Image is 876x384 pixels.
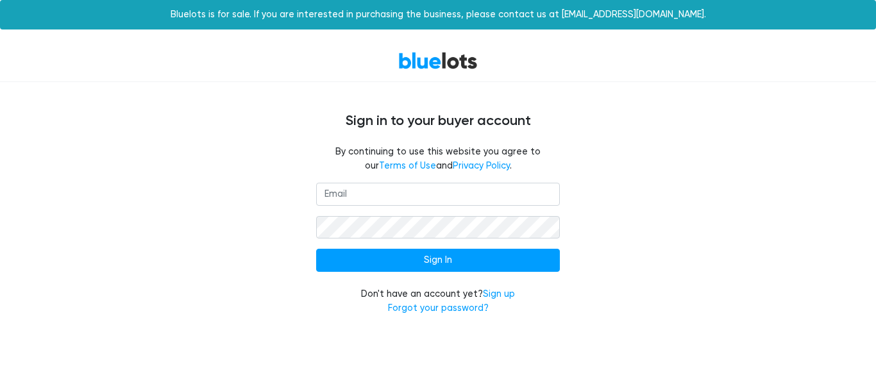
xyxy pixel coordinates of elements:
div: Don't have an account yet? [316,287,560,315]
a: Privacy Policy [453,160,510,171]
a: BlueLots [398,51,478,70]
a: Forgot your password? [388,303,489,313]
a: Sign up [483,288,515,299]
input: Email [316,183,560,206]
fieldset: By continuing to use this website you agree to our and . [316,145,560,172]
input: Sign In [316,249,560,272]
h4: Sign in to your buyer account [53,113,823,129]
a: Terms of Use [379,160,436,171]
